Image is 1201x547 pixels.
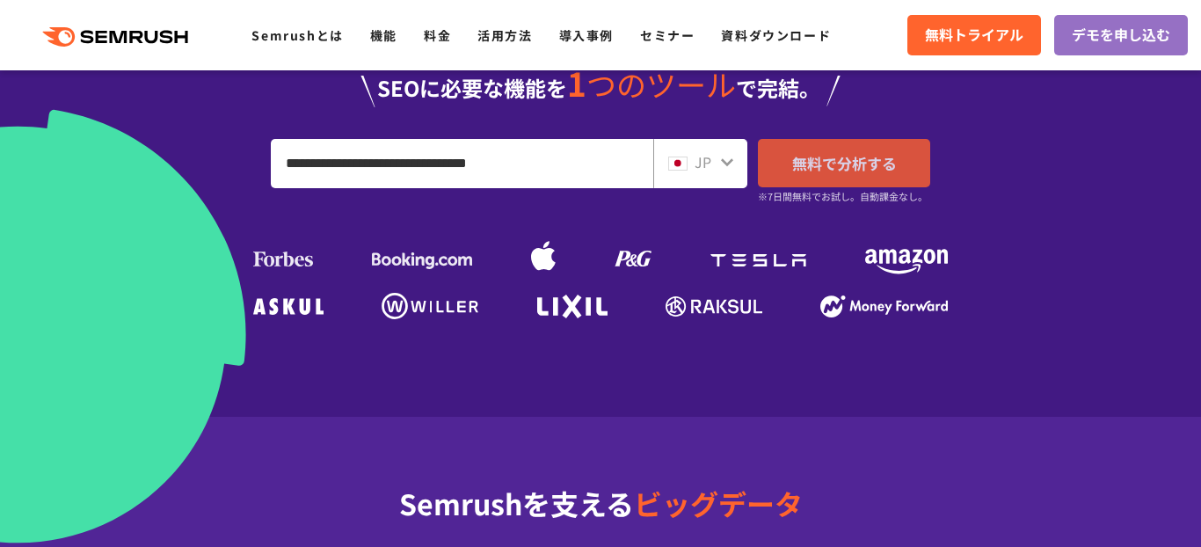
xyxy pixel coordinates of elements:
a: 導入事例 [559,26,614,44]
a: デモを申し込む [1054,15,1188,55]
a: 無料トライアル [907,15,1041,55]
div: SEOに必要な機能を [95,67,1106,107]
span: で完結。 [736,72,820,103]
span: ビッグデータ [634,483,803,523]
span: 無料トライアル [925,24,1023,47]
a: Semrushとは [251,26,343,44]
a: 資料ダウンロード [721,26,831,44]
a: セミナー [640,26,695,44]
span: つのツール [586,62,736,106]
span: 無料で分析する [792,152,897,174]
a: 活用方法 [477,26,532,44]
small: ※7日間無料でお試し。自動課金なし。 [758,188,928,205]
span: 1 [567,59,586,106]
a: 無料で分析する [758,139,930,187]
span: JP [695,151,711,172]
a: 料金 [424,26,451,44]
span: デモを申し込む [1072,24,1170,47]
input: URL、キーワードを入力してください [272,140,652,187]
a: 機能 [370,26,397,44]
